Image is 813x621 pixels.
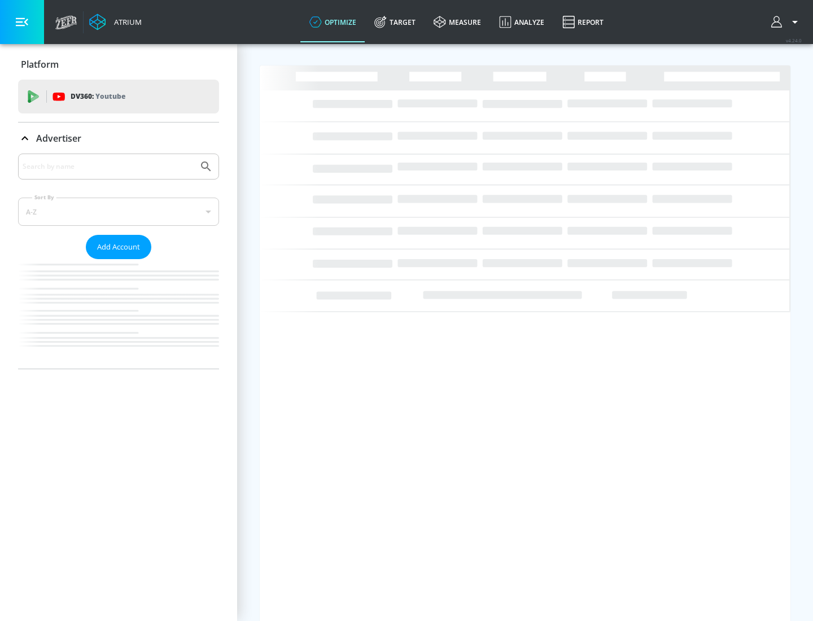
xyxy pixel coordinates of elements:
p: DV360: [71,90,125,103]
div: Platform [18,49,219,80]
p: Advertiser [36,132,81,145]
p: Youtube [95,90,125,102]
p: Platform [21,58,59,71]
div: A-Z [18,198,219,226]
div: Advertiser [18,123,219,154]
a: Report [553,2,613,42]
div: Atrium [110,17,142,27]
div: Advertiser [18,154,219,369]
input: Search by name [23,159,194,174]
a: optimize [300,2,365,42]
span: Add Account [97,240,140,253]
a: measure [425,2,490,42]
a: Analyze [490,2,553,42]
label: Sort By [32,194,56,201]
nav: list of Advertiser [18,259,219,369]
span: v 4.24.0 [786,37,802,43]
div: DV360: Youtube [18,80,219,113]
button: Add Account [86,235,151,259]
a: Atrium [89,14,142,30]
a: Target [365,2,425,42]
